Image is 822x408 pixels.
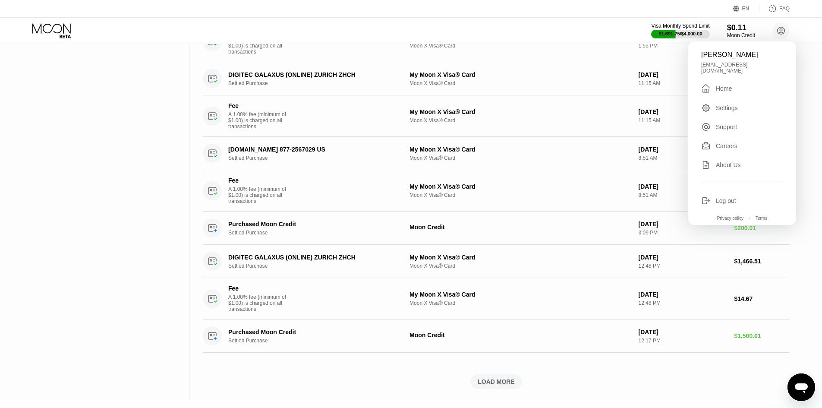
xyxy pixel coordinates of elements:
div: Terms [756,216,767,221]
div: A 1.00% fee (minimum of $1.00) is charged on all transactions [228,294,293,312]
div: $1,691.75 / $4,000.00 [659,31,702,36]
div: LOAD MORE [203,374,790,389]
div: $0.11Moon Credit [727,23,755,38]
div: Support [716,123,737,130]
div: Moon X Visa® Card [409,117,632,123]
div: Log out [716,197,736,204]
div: My Moon X Visa® Card [409,108,632,115]
div: My Moon X Visa® Card [409,183,632,190]
div: DIGITEC GALAXUS (ONLINE) ZURICH ZHCH [228,254,396,261]
div: FAQ [779,6,790,12]
div: DIGITEC GALAXUS (ONLINE) ZURICH ZHCHSettled PurchaseMy Moon X Visa® CardMoon X Visa® Card[DATE]11... [203,62,790,95]
div: Moon Credit [409,224,632,231]
iframe: Schaltfläche zum Öffnen des Messaging-Fensters [787,373,815,401]
div: [DATE] [639,183,728,190]
div: $1,500.01 [734,332,790,339]
div: Settled Purchase [228,155,408,161]
div: About Us [701,160,783,170]
div: 11:15 AM [639,117,728,123]
div: Settled Purchase [228,80,408,86]
div: Settled Purchase [228,230,408,236]
div: Settings [716,104,738,111]
div: EN [742,6,750,12]
div: $14.67 [734,295,790,302]
div: 1:55 PM [639,43,728,49]
div: FeeA 1.00% fee (minimum of $1.00) is charged on all transactionsMy Moon X Visa® CardMoon X Visa® ... [203,170,790,212]
div: [DATE] [639,146,728,153]
div:  [701,83,711,94]
div: FeeA 1.00% fee (minimum of $1.00) is charged on all transactionsMy Moon X Visa® CardMoon X Visa® ... [203,95,790,137]
div: [DATE] [639,221,728,228]
div: Visa Monthly Spend Limit$1,691.75/$4,000.00 [651,23,709,38]
div: [DATE] [639,108,728,115]
div: 8:51 AM [639,155,728,161]
div: 12:17 PM [639,338,728,344]
div: 12:48 PM [639,300,728,306]
div: Settled Purchase [228,263,408,269]
div: Purchased Moon CreditSettled PurchaseMoon Credit[DATE]12:17 PM$1,500.01 [203,319,790,353]
div: [DATE] [639,71,728,78]
div: A 1.00% fee (minimum of $1.00) is charged on all transactions [228,111,293,130]
div: Moon Credit [409,332,632,338]
div: [DOMAIN_NAME] 877-2567029 US [228,146,396,153]
div: Moon X Visa® Card [409,155,632,161]
div: [DATE] [639,254,728,261]
div: Home [716,85,732,92]
div: About Us [716,161,741,168]
div: 8:51 AM [639,192,728,198]
div: [EMAIL_ADDRESS][DOMAIN_NAME] [701,62,783,74]
div: Moon X Visa® Card [409,192,632,198]
div: Moon X Visa® Card [409,80,632,86]
div: EN [733,4,759,13]
div: Privacy policy [717,216,743,221]
div: [DOMAIN_NAME] 877-2567029 USSettled PurchaseMy Moon X Visa® CardMoon X Visa® Card[DATE]8:51 AM$14.60 [203,137,790,170]
div: Fee [228,177,289,184]
div: Purchased Moon CreditSettled PurchaseMoon Credit[DATE]3:09 PM$200.01 [203,212,790,245]
div: $200.01 [734,225,790,231]
div: 3:09 PM [639,230,728,236]
div: Moon X Visa® Card [409,263,632,269]
div: Home [701,83,783,94]
div: A 1.00% fee (minimum of $1.00) is charged on all transactions [228,37,293,55]
div: $1,466.51 [734,258,790,265]
div: Fee [228,102,289,109]
div: 11:15 AM [639,80,728,86]
div: Purchased Moon Credit [228,221,396,228]
div: Log out [701,196,783,206]
div: Fee [228,285,289,292]
div: $0.11 [727,23,755,32]
div: FAQ [759,4,790,13]
div: [PERSON_NAME] [701,51,783,59]
div: Settled Purchase [228,338,408,344]
div: Moon Credit [727,32,755,38]
div: My Moon X Visa® Card [409,291,632,298]
div: Purchased Moon Credit [228,329,396,335]
div: [DATE] [639,291,728,298]
div: Careers [701,141,783,151]
div: 12:48 PM [639,263,728,269]
div: DIGITEC GALAXUS (ONLINE) ZURICH ZHCHSettled PurchaseMy Moon X Visa® CardMoon X Visa® Card[DATE]12... [203,245,790,278]
div: DIGITEC GALAXUS (ONLINE) ZURICH ZHCH [228,71,396,78]
div: A 1.00% fee (minimum of $1.00) is charged on all transactions [228,186,293,204]
div: Moon X Visa® Card [409,300,632,306]
div: Support [701,122,783,132]
div: Visa Monthly Spend Limit [651,23,709,29]
div: FeeA 1.00% fee (minimum of $1.00) is charged on all transactionsMy Moon X Visa® CardMoon X Visa® ... [203,278,790,319]
div: Settings [701,103,783,113]
div: LOAD MORE [478,378,515,386]
div: [DATE] [639,329,728,335]
div: My Moon X Visa® Card [409,146,632,153]
div: Moon X Visa® Card [409,43,632,49]
div: Careers [716,142,737,149]
div: My Moon X Visa® Card [409,254,632,261]
div: My Moon X Visa® Card [409,71,632,78]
